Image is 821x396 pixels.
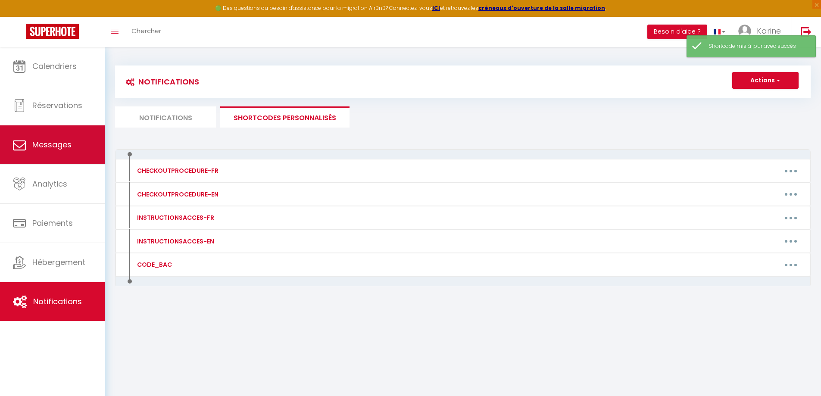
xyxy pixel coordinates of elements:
[647,25,707,39] button: Besoin d'aide ?
[135,190,219,199] div: CHECKOUTPROCEDURE-EN
[122,72,199,91] h3: Notifications
[32,257,85,268] span: Hébergement
[709,42,807,50] div: Shortcode mis à jour avec succès
[7,3,33,29] button: Ouvrir le widget de chat LiveChat
[33,296,82,307] span: Notifications
[125,17,168,47] a: Chercher
[732,17,792,47] a: ... Karine
[738,25,751,37] img: ...
[32,178,67,189] span: Analytics
[32,218,73,228] span: Paiements
[135,213,214,222] div: INSTRUCTIONSACCES-FR
[220,106,350,128] li: SHORTCODES PERSONNALISÉS
[801,26,812,37] img: logout
[115,106,216,128] li: Notifications
[32,139,72,150] span: Messages
[32,61,77,72] span: Calendriers
[478,4,605,12] a: créneaux d'ouverture de la salle migration
[432,4,440,12] a: ICI
[135,237,214,246] div: INSTRUCTIONSACCES-EN
[757,25,781,36] span: Karine
[131,26,161,35] span: Chercher
[732,72,799,89] button: Actions
[26,24,79,39] img: Super Booking
[135,166,219,175] div: CHECKOUTPROCEDURE-FR
[32,100,82,111] span: Réservations
[135,260,172,269] div: CODE_BAC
